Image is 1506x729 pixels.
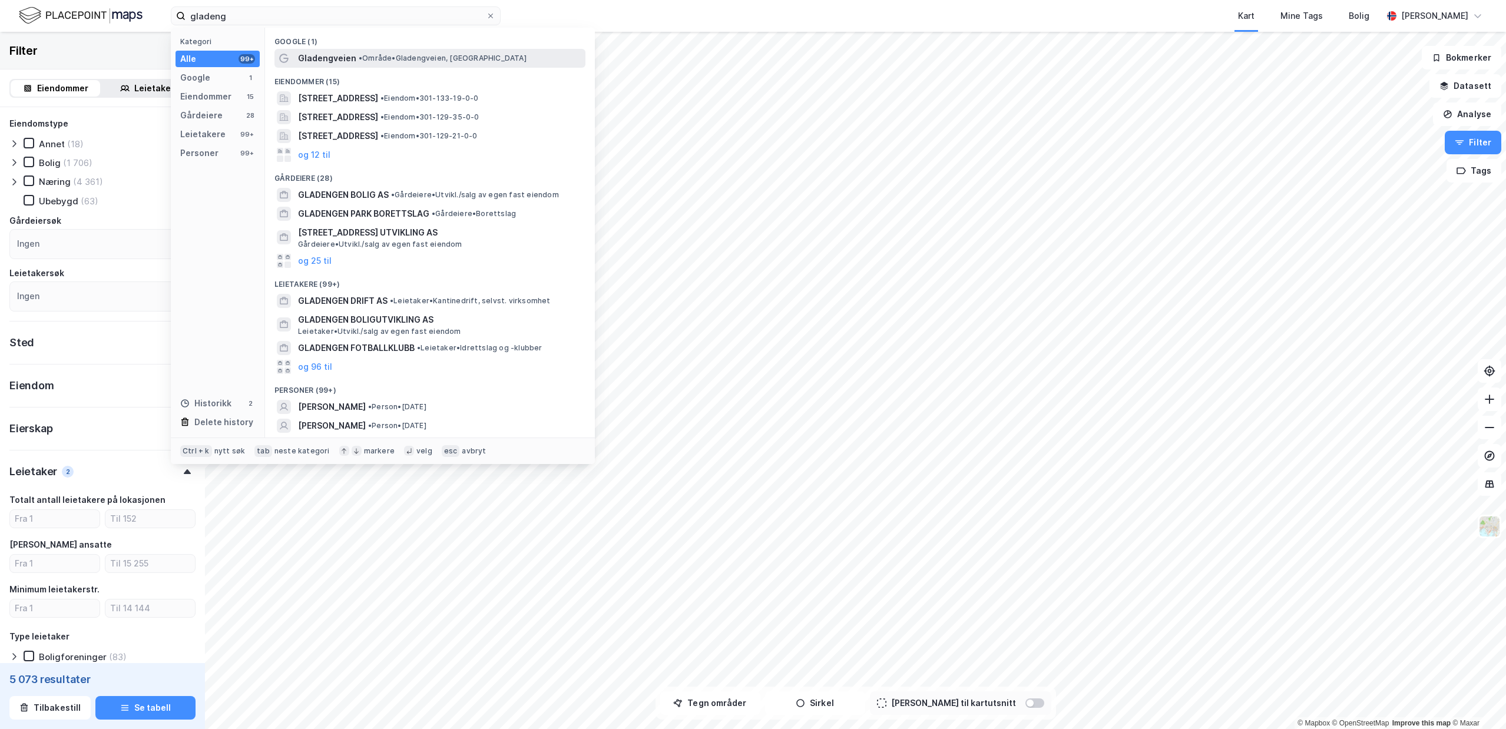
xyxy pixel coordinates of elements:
button: Tags [1447,159,1501,183]
span: • [368,421,372,430]
span: GLADENGEN PARK BORETTSLAG [298,207,429,221]
div: Google (1) [265,28,595,49]
span: • [380,112,384,121]
div: Leietaker [9,465,57,479]
span: Leietaker • Idrettslag og -klubber [417,343,542,353]
div: Gårdeiersøk [9,214,61,228]
span: • [432,209,435,218]
div: 99+ [239,148,255,158]
span: Leietaker • Utvikl./salg av egen fast eiendom [298,327,461,336]
span: • [391,190,395,199]
div: Gårdeiere [180,108,223,122]
div: Leietakere [180,127,226,141]
span: Leietaker • Kantinedrift, selvst. virksomhet [390,296,551,306]
div: [PERSON_NAME] til kartutsnitt [891,696,1016,710]
div: Alle [180,52,196,66]
div: Ctrl + k [180,445,212,457]
div: Ubebygd [39,195,78,207]
div: [PERSON_NAME] ansatte [9,538,112,552]
div: Sted [9,336,34,350]
input: Fra 1 [10,555,100,572]
div: Google [180,71,210,85]
span: [STREET_ADDRESS] [298,91,378,105]
span: [STREET_ADDRESS] UTVIKLING AS [298,226,581,240]
div: Eiendommer [37,81,88,95]
div: Kontrollprogram for chat [1447,672,1506,729]
input: Søk på adresse, matrikkel, gårdeiere, leietakere eller personer [186,7,486,25]
a: Mapbox [1298,719,1330,727]
div: 2 [62,466,74,478]
div: 1 [246,73,255,82]
div: 99+ [239,130,255,139]
span: Eiendom • 301-129-21-0-0 [380,131,478,141]
span: GLADENGEN BOLIGUTVIKLING AS [298,313,581,327]
div: Annet [39,138,65,150]
div: Delete history [194,415,253,429]
span: Gårdeiere • Borettslag [432,209,516,218]
span: • [359,54,362,62]
a: OpenStreetMap [1332,719,1389,727]
div: velg [416,446,432,456]
span: Person • [DATE] [368,421,426,430]
button: Tegn områder [660,691,760,715]
div: avbryt [462,446,486,456]
div: Næring [39,176,71,187]
iframe: Chat Widget [1447,672,1506,729]
button: og 96 til [298,360,332,374]
button: og 25 til [298,254,332,268]
span: GLADENGEN FOTBALLKLUBB [298,341,415,355]
div: Kart [1238,9,1255,23]
div: Bolig [1349,9,1369,23]
span: • [368,402,372,411]
span: • [380,131,384,140]
button: Datasett [1429,74,1501,98]
div: 5 073 resultater [9,672,196,687]
span: Gårdeiere • Utvikl./salg av egen fast eiendom [298,240,462,249]
div: (1 706) [63,157,92,168]
div: Eiendommer (15) [265,68,595,89]
div: Eiendom [9,379,54,393]
span: Eiendom • 301-133-19-0-0 [380,94,479,103]
input: Til 152 [105,510,195,528]
div: Eiendomstype [9,117,68,131]
div: [PERSON_NAME] [1401,9,1468,23]
div: Eiendommer [180,90,231,104]
span: Gladengveien [298,51,356,65]
div: 28 [246,111,255,120]
div: (4 361) [73,176,103,187]
input: Til 14 144 [105,599,195,617]
div: (63) [81,195,98,207]
span: [PERSON_NAME] [298,419,366,433]
button: Se tabell [95,696,196,720]
div: 2 [246,399,255,408]
div: esc [442,445,460,457]
div: neste kategori [274,446,330,456]
div: Personer (99+) [265,376,595,397]
div: Eierskap [9,422,52,436]
span: • [390,296,393,305]
div: markere [364,446,395,456]
img: logo.f888ab2527a4732fd821a326f86c7f29.svg [19,5,143,26]
div: Totalt antall leietakere på lokasjonen [9,493,166,507]
span: Person • [DATE] [368,402,426,412]
button: Sirkel [765,691,865,715]
span: • [417,343,421,352]
div: Historikk [180,396,231,410]
div: Leietakere [134,81,180,95]
button: og 12 til [298,148,330,162]
div: 15 [246,92,255,101]
button: Filter [1445,131,1501,154]
img: Z [1478,515,1501,538]
span: GLADENGEN DRIFT AS [298,294,388,308]
div: Ingen [17,289,39,303]
input: Fra 1 [10,510,100,528]
button: Analyse [1433,102,1501,126]
div: Kategori [180,37,260,46]
div: Leietakersøk [9,266,64,280]
span: Område • Gladengveien, [GEOGRAPHIC_DATA] [359,54,527,63]
div: Leietakere (99+) [265,270,595,291]
div: (83) [109,651,127,662]
span: [STREET_ADDRESS] [298,110,378,124]
div: 99+ [239,54,255,64]
button: Tilbakestill [9,696,91,720]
